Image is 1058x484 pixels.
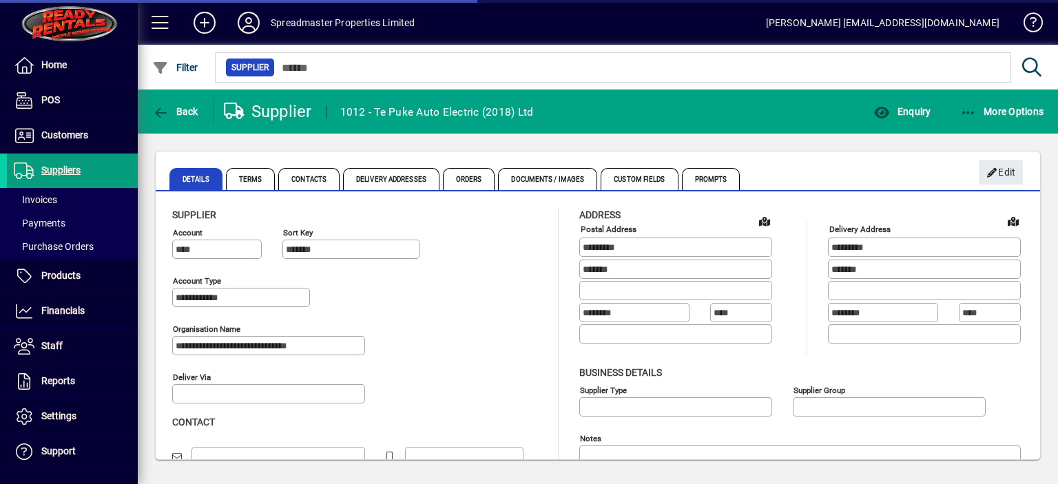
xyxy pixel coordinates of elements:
[682,168,740,190] span: Prompts
[7,434,138,469] a: Support
[41,340,63,351] span: Staff
[580,433,601,443] mat-label: Notes
[152,62,198,73] span: Filter
[7,329,138,364] a: Staff
[14,241,94,252] span: Purchase Orders
[226,168,276,190] span: Terms
[793,385,845,394] mat-label: Supplier group
[7,235,138,258] a: Purchase Orders
[870,99,934,124] button: Enquiry
[343,168,439,190] span: Delivery Addresses
[7,364,138,399] a: Reports
[960,106,1044,117] span: More Options
[14,218,65,229] span: Payments
[601,168,678,190] span: Custom Fields
[579,209,621,220] span: Address
[41,165,81,176] span: Suppliers
[979,160,1023,185] button: Edit
[183,10,227,35] button: Add
[41,59,67,70] span: Home
[227,10,271,35] button: Profile
[169,168,222,190] span: Details
[283,228,313,238] mat-label: Sort key
[7,83,138,118] a: POS
[41,94,60,105] span: POS
[152,106,198,117] span: Back
[340,101,534,123] div: 1012 - Te Puke Auto Electric (2018) Ltd
[7,259,138,293] a: Products
[173,324,240,334] mat-label: Organisation name
[873,106,931,117] span: Enquiry
[138,99,214,124] app-page-header-button: Back
[173,372,211,382] mat-label: Deliver via
[41,270,81,281] span: Products
[41,375,75,386] span: Reports
[271,12,415,34] div: Spreadmaster Properties Limited
[172,417,215,428] span: Contact
[41,410,76,421] span: Settings
[149,99,202,124] button: Back
[41,129,88,140] span: Customers
[278,168,340,190] span: Contacts
[231,61,269,74] span: Supplier
[7,118,138,153] a: Customers
[443,168,495,190] span: Orders
[173,228,203,238] mat-label: Account
[498,168,597,190] span: Documents / Images
[7,48,138,83] a: Home
[1013,3,1041,48] a: Knowledge Base
[7,399,138,434] a: Settings
[14,194,57,205] span: Invoices
[1002,210,1024,232] a: View on map
[224,101,312,123] div: Supplier
[957,99,1048,124] button: More Options
[754,210,776,232] a: View on map
[7,188,138,211] a: Invoices
[149,55,202,80] button: Filter
[766,12,999,34] div: [PERSON_NAME] [EMAIL_ADDRESS][DOMAIN_NAME]
[41,445,76,456] span: Support
[7,294,138,328] a: Financials
[986,161,1016,184] span: Edit
[580,385,627,394] mat-label: Supplier type
[41,305,85,316] span: Financials
[172,209,216,220] span: Supplier
[7,211,138,235] a: Payments
[173,276,221,286] mat-label: Account Type
[579,367,662,378] span: Business details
